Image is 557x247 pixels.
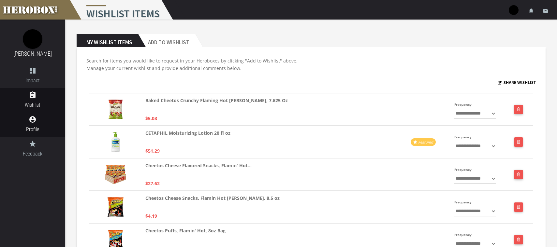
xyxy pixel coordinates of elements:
[23,29,42,49] img: image
[454,101,472,108] label: Frequency
[145,227,226,234] strong: Cheetos Puffs, Flamin' Hot, 8oz Bag
[77,34,138,47] h2: My Wishlist Items
[145,180,160,187] p: $27.62
[138,34,195,47] h2: Add to Wishlist
[145,115,157,122] p: $5.03
[145,97,288,104] strong: Baked Cheetos Crunchy Flaming Hot [PERSON_NAME], 7.625 Oz
[454,133,472,141] label: Frequency
[145,147,160,155] p: $51.29
[418,140,433,144] i: Featured
[145,162,252,169] strong: Cheetos Cheese Flavored Snacks, Flamin' Hot...
[105,165,126,184] img: 91L-+W3ITYL._AC_UL320_.jpg
[509,5,519,15] img: user-image
[145,129,230,137] strong: CETAPHIL Moisturizing Lotion 20 fl oz
[543,8,549,14] i: email
[454,166,472,173] label: Frequency
[454,231,472,239] label: Frequency
[109,100,123,119] img: 711NmJlyS8L._AC_UL320_.jpg
[13,50,52,57] a: [PERSON_NAME]
[29,91,37,99] i: assignment
[108,197,124,217] img: 81kc2IMMdtL._AC_UL320_.jpg
[145,212,157,220] p: $4.19
[145,194,280,202] strong: Cheetos Cheese Snacks, Flamin Hot [PERSON_NAME], 8.5 oz
[86,57,536,72] p: Search for items you would like to request in your Heroboxes by clicking "Add to Wishlist" above....
[498,79,536,86] button: Share Wishlist
[528,8,534,14] i: notifications
[454,199,472,206] label: Frequency
[111,132,120,152] img: 71SHZyi-qyL._AC_UL320_.jpg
